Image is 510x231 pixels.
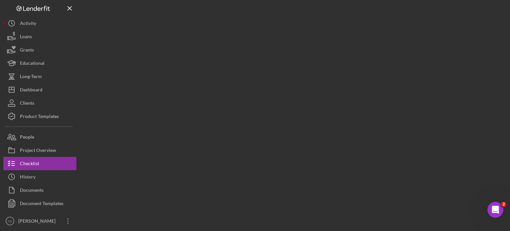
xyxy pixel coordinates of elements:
[3,30,76,43] button: Loans
[3,197,76,210] button: Document Templates
[3,57,76,70] button: Educational
[3,43,76,57] button: Grants
[3,170,76,183] button: History
[20,30,32,45] div: Loans
[20,183,43,198] div: Documents
[20,17,36,32] div: Activity
[487,202,503,218] iframe: Intercom live chat
[3,130,76,144] button: People
[3,70,76,83] button: Long-Term
[3,110,76,123] button: Product Templates
[20,110,59,125] div: Product Templates
[3,144,76,157] button: Project Overview
[20,83,42,98] div: Dashboard
[20,70,42,85] div: Long-Term
[20,157,39,172] div: Checklist
[20,197,63,212] div: Document Templates
[501,202,506,207] span: 2
[17,214,60,229] div: [PERSON_NAME]
[20,96,34,111] div: Clients
[20,130,34,145] div: People
[20,170,36,185] div: History
[8,219,12,223] text: CS
[3,214,76,228] button: CS[PERSON_NAME]
[3,83,76,96] button: Dashboard
[20,43,34,58] div: Grants
[3,183,76,197] button: Documents
[3,157,76,170] button: Checklist
[20,57,44,71] div: Educational
[3,96,76,110] button: Clients
[3,17,76,30] button: Activity
[20,144,56,159] div: Project Overview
